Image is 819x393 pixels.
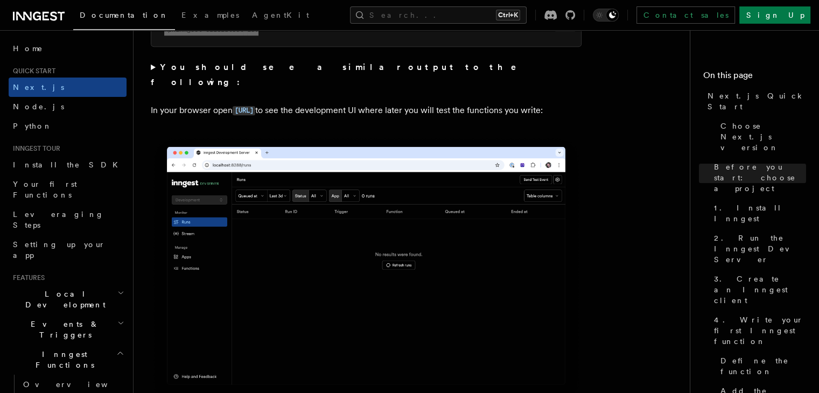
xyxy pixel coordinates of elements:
strong: You should see a similar output to the following: [151,62,531,87]
span: Inngest tour [9,144,60,153]
a: Node.js [9,97,127,116]
a: 1. Install Inngest [710,198,806,228]
a: Python [9,116,127,136]
span: Local Development [9,289,117,310]
a: Next.js [9,78,127,97]
span: AgentKit [252,11,309,19]
span: 3. Create an Inngest client [714,273,806,306]
span: Features [9,273,45,282]
a: 3. Create an Inngest client [710,269,806,310]
button: Events & Triggers [9,314,127,345]
span: Python [13,122,52,130]
a: 2. Run the Inngest Dev Server [710,228,806,269]
a: Install the SDK [9,155,127,174]
span: Setting up your app [13,240,106,259]
a: Examples [175,3,246,29]
span: Install the SDK [13,160,124,169]
code: [URL] [233,106,255,115]
span: Home [13,43,43,54]
span: Node.js [13,102,64,111]
span: Documentation [80,11,169,19]
a: Your first Functions [9,174,127,205]
a: AgentKit [246,3,316,29]
span: Before you start: choose a project [714,162,806,194]
a: Next.js Quick Start [703,86,806,116]
p: In your browser open to see the development UI where later you will test the functions you write: [151,103,582,118]
button: Toggle dark mode [593,9,619,22]
a: [URL] [233,105,255,115]
span: Overview [23,380,134,389]
button: Inngest Functions [9,345,127,375]
kbd: Ctrl+K [496,10,520,20]
a: 4. Write your first Inngest function [710,310,806,351]
span: Next.js [13,83,64,92]
span: 2. Run the Inngest Dev Server [714,233,806,265]
span: 4. Write your first Inngest function [714,314,806,347]
span: Events & Triggers [9,319,117,340]
summary: You should see a similar output to the following: [151,60,582,90]
span: Next.js Quick Start [708,90,806,112]
span: Quick start [9,67,55,75]
a: Sign Up [739,6,810,24]
button: Search...Ctrl+K [350,6,527,24]
a: Leveraging Steps [9,205,127,235]
span: Examples [181,11,239,19]
h4: On this page [703,69,806,86]
a: Documentation [73,3,175,30]
a: Define the function [716,351,806,381]
a: Choose Next.js version [716,116,806,157]
span: Inngest Functions [9,349,116,370]
span: 1. Install Inngest [714,202,806,224]
a: Setting up your app [9,235,127,265]
span: Choose Next.js version [720,121,806,153]
span: Define the function [720,355,806,377]
span: Leveraging Steps [13,210,104,229]
a: Home [9,39,127,58]
button: Local Development [9,284,127,314]
a: Before you start: choose a project [710,157,806,198]
a: Contact sales [636,6,735,24]
span: Your first Functions [13,180,77,199]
